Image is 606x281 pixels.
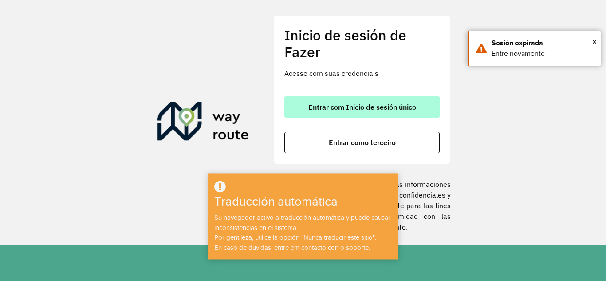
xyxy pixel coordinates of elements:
button: Cerca [592,35,597,48]
button: botón [284,96,440,118]
font: × [592,37,597,47]
font: Entrar como terceiro [329,138,396,147]
font: Inicio de sesión de Fazer [284,26,406,61]
font: Acesse com suas credenciais [284,69,378,78]
font: Traducción automática [214,195,338,209]
font: Entrar com Inicio de sesión único [308,103,416,111]
font: Su navegador activo a traducción automática y puede causar inconsistencias en el sistema. [214,214,390,231]
font: Sesión expirada [492,39,543,47]
img: Roteirizador AmbevTech [157,102,249,144]
button: botón [284,132,440,153]
font: En caso de duvidas, entre em contacto con o soporte. [214,244,370,251]
div: Sesión expirada [492,38,594,48]
font: Entre novamente [492,50,545,57]
font: Por gentileza, utilice la opción "Nunca traducir este sitio". [214,234,376,241]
